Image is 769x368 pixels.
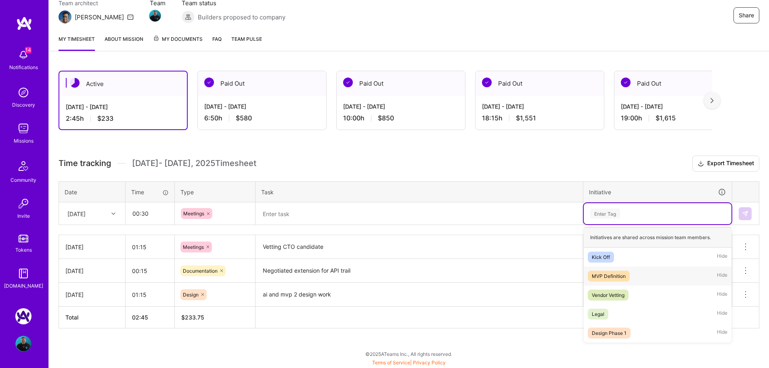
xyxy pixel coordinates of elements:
[59,35,95,51] a: My timesheet
[656,114,676,122] span: $1,615
[153,35,203,51] a: My Documents
[592,310,604,318] div: Legal
[733,7,759,23] button: Share
[621,78,631,87] img: Paid Out
[717,309,727,320] span: Hide
[66,114,180,123] div: 2:45 h
[256,260,582,282] textarea: Negotiated extension for API trail
[482,78,492,87] img: Paid Out
[621,114,736,122] div: 19:00 h
[742,210,748,217] img: Submit
[590,207,620,220] div: Enter Tag
[198,13,285,21] span: Builders proposed to company
[127,14,134,20] i: icon Mail
[710,98,714,103] img: right
[256,236,582,258] textarea: Vetting CTO candidate
[592,253,610,261] div: Kick Off
[14,156,33,176] img: Community
[66,103,180,111] div: [DATE] - [DATE]
[739,11,754,19] span: Share
[372,360,446,366] span: |
[126,203,174,224] input: HH:MM
[14,137,34,145] div: Missions
[126,236,174,258] input: HH:MM
[9,63,38,71] div: Notifications
[482,102,597,111] div: [DATE] - [DATE]
[65,267,119,275] div: [DATE]
[516,114,536,122] span: $1,551
[59,307,126,328] th: Total
[15,246,32,254] div: Tokens
[59,181,126,202] th: Date
[105,35,143,51] a: About Mission
[717,271,727,282] span: Hide
[183,210,204,217] span: Meetings
[212,35,222,51] a: FAQ
[149,10,161,22] img: Team Member Avatar
[378,114,394,122] span: $850
[126,260,174,282] input: HH:MM
[256,284,582,306] textarea: ai and mvp 2 design work
[343,114,459,122] div: 10:00 h
[15,47,31,63] img: bell
[183,268,218,274] span: Documentation
[198,71,326,96] div: Paid Out
[10,176,36,184] div: Community
[48,344,769,364] div: © 2025 ATeams Inc., All rights reserved.
[15,120,31,137] img: teamwork
[413,360,446,366] a: Privacy Policy
[231,36,262,42] span: Team Pulse
[621,102,736,111] div: [DATE] - [DATE]
[126,284,174,305] input: HH:MM
[4,282,43,290] div: [DOMAIN_NAME]
[337,71,465,96] div: Paid Out
[343,78,353,87] img: Paid Out
[132,158,256,168] span: [DATE] - [DATE] , 2025 Timesheet
[16,16,32,31] img: logo
[59,158,111,168] span: Time tracking
[150,9,160,23] a: Team Member Avatar
[204,114,320,122] div: 6:50 h
[75,13,124,21] div: [PERSON_NAME]
[592,272,626,280] div: MVP Definition
[97,114,113,123] span: $233
[183,292,199,298] span: Design
[15,336,31,352] img: User Avatar
[153,35,203,44] span: My Documents
[175,181,256,202] th: Type
[15,265,31,282] img: guide book
[698,160,704,168] i: icon Download
[12,101,35,109] div: Discovery
[126,307,175,328] th: 02:45
[15,308,31,324] img: Rent Parity: Team for leveling the playing field in the property management space
[614,71,743,96] div: Paid Out
[476,71,604,96] div: Paid Out
[17,212,30,220] div: Invite
[13,336,34,352] a: User Avatar
[204,78,214,87] img: Paid Out
[65,243,119,251] div: [DATE]
[482,114,597,122] div: 18:15 h
[19,235,28,242] img: tokens
[256,181,583,202] th: Task
[181,314,204,321] span: $ 233.75
[204,102,320,111] div: [DATE] - [DATE]
[59,71,187,96] div: Active
[182,11,195,23] img: Builders proposed to company
[717,328,727,339] span: Hide
[13,308,34,324] a: Rent Parity: Team for leveling the playing field in the property management space
[231,35,262,51] a: Team Pulse
[589,187,726,197] div: Initiative
[15,196,31,212] img: Invite
[65,290,119,299] div: [DATE]
[59,11,71,23] img: Team Architect
[692,156,759,172] button: Export Timesheet
[131,188,169,196] div: Time
[717,290,727,301] span: Hide
[111,212,115,216] i: icon Chevron
[25,47,31,53] span: 14
[236,114,252,122] span: $580
[183,244,204,250] span: Meetings
[592,329,627,337] div: Design Phase 1
[67,209,86,218] div: [DATE]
